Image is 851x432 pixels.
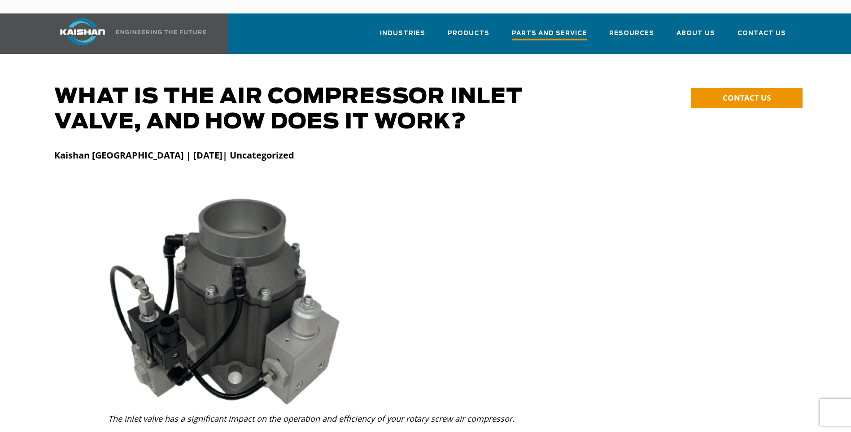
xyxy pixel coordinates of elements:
img: inlet valve [108,178,353,407]
a: Parts and Service [512,22,587,54]
img: kaishan logo [49,18,116,45]
img: Engineering the future [116,30,206,34]
a: Products [448,22,489,52]
h1: What is the Air Compressor Inlet Valve, and How Does it Work? [54,84,609,135]
a: CONTACT US [691,88,803,108]
span: CONTACT US [723,93,771,103]
span: Industries [380,28,425,39]
a: Contact Us [738,22,786,52]
span: Products [448,28,489,39]
span: About Us [676,28,715,39]
a: Industries [380,22,425,52]
a: Resources [609,22,654,52]
span: Parts and Service [512,28,587,40]
span: Contact Us [738,28,786,39]
a: Kaishan USA [49,13,208,54]
em: The inlet valve has a significant impact on the operation and efficiency of your rotary screw air... [108,413,515,424]
a: About Us [676,22,715,52]
strong: Kaishan [GEOGRAPHIC_DATA] | [DATE]| Uncategorized [54,149,294,161]
span: Resources [609,28,654,39]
